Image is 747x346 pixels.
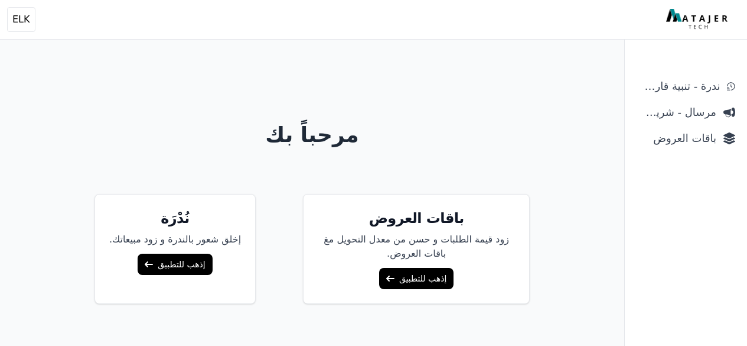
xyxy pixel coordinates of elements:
[637,104,716,121] span: مرسال - شريط دعاية
[7,7,35,32] button: ELK
[318,232,515,261] p: زود قيمة الطلبات و حسن من معدل التحويل مغ باقات العروض.
[12,12,30,27] span: ELK
[318,209,515,228] h5: باقات العروض
[637,78,720,95] span: ندرة - تنبية قارب علي النفاذ
[10,123,615,147] h1: مرحباً بك
[109,209,241,228] h5: نُدْرَة
[138,254,212,275] a: إذهب للتطبيق
[379,268,454,289] a: إذهب للتطبيق
[109,232,241,247] p: إخلق شعور بالندرة و زود مبيعاتك.
[666,9,730,30] img: MatajerTech Logo
[637,130,716,147] span: باقات العروض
